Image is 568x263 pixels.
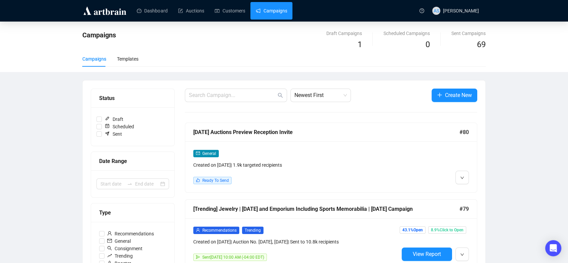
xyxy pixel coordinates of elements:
[193,205,459,213] div: [Trending] Jewelry | [DATE] and Emporium Including Sports Memorabilia | [DATE] Campaign
[196,255,200,259] span: send
[460,253,464,257] span: down
[202,178,229,183] span: Ready To Send
[419,8,424,13] span: question-circle
[383,30,430,37] div: Scheduled Campaigns
[105,245,145,252] span: Consignment
[196,151,200,155] span: mail
[196,228,200,232] span: user
[193,128,459,136] div: [DATE] Auctions Preview Reception Invite
[545,240,561,256] div: Open Intercom Messenger
[193,238,399,245] div: Created on [DATE] | Auction No. [DATE], [DATE] | Sent to 10.8k recipients
[400,226,425,234] span: 43.1% Open
[215,2,245,20] a: Customers
[82,5,127,16] img: logo
[102,116,126,123] span: Draft
[326,30,362,37] div: Draft Campaigns
[202,255,264,260] span: Sent [DATE] 10:00 AM (-04:00 EDT)
[137,2,167,20] a: Dashboard
[413,251,441,257] span: View Report
[99,157,166,165] div: Date Range
[434,7,439,14] span: AS
[178,2,204,20] a: Auctions
[107,238,112,243] span: mail
[100,180,124,188] input: Start date
[105,230,157,237] span: Recommendations
[202,151,216,156] span: General
[107,246,112,251] span: search
[402,248,452,261] button: View Report
[202,228,237,233] span: Recommendations
[459,205,469,213] span: #79
[477,40,486,49] span: 69
[428,226,466,234] span: 8.9% Click to Open
[127,181,132,187] span: swap-right
[451,30,486,37] div: Sent Campaigns
[445,91,472,99] span: Create New
[99,208,166,217] div: Type
[256,2,287,20] a: Campaigns
[107,253,112,258] span: rise
[105,252,135,260] span: Trending
[107,231,112,236] span: user
[425,40,430,49] span: 0
[102,123,137,130] span: Scheduled
[117,55,138,63] div: Templates
[105,237,133,245] span: General
[82,55,106,63] div: Campaigns
[242,227,263,234] span: Trending
[437,92,442,98] span: plus
[196,178,200,182] span: like
[460,176,464,180] span: down
[459,128,469,136] span: #80
[193,161,399,169] div: Created on [DATE] | 1.9k targeted recipients
[294,89,347,102] span: Newest First
[102,130,125,138] span: Sent
[443,8,479,13] span: [PERSON_NAME]
[432,89,477,102] button: Create New
[358,40,362,49] span: 1
[99,94,166,102] div: Status
[82,31,116,39] span: Campaigns
[189,91,276,99] input: Search Campaign...
[127,181,132,187] span: to
[185,123,477,193] a: [DATE] Auctions Preview Reception Invite#80mailGeneralCreated on [DATE]| 1.9k targeted recipients...
[278,93,283,98] span: search
[135,180,159,188] input: End date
